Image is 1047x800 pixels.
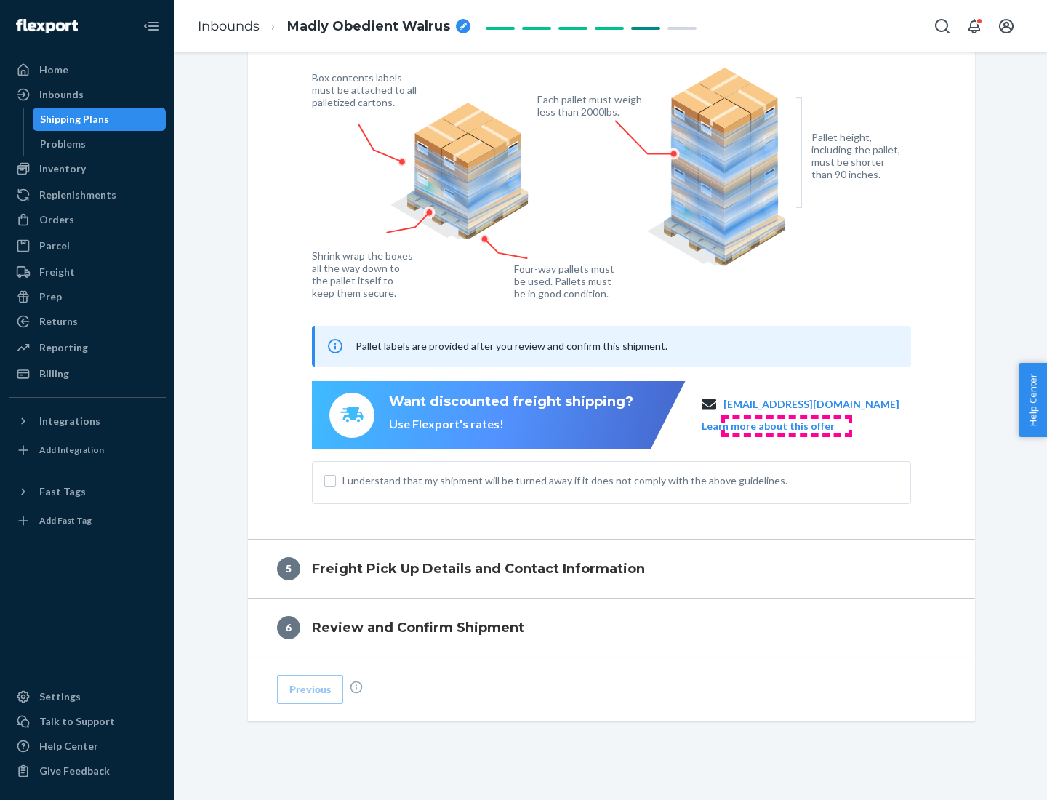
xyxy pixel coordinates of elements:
[39,289,62,304] div: Prep
[39,265,75,279] div: Freight
[137,12,166,41] button: Close Navigation
[9,509,166,532] a: Add Fast Tag
[39,87,84,102] div: Inbounds
[39,484,86,499] div: Fast Tags
[39,314,78,329] div: Returns
[389,416,633,433] div: Use Flexport's rates!
[537,93,646,118] figcaption: Each pallet must weigh less than 2000lbs.
[9,234,166,257] a: Parcel
[39,739,98,753] div: Help Center
[39,188,116,202] div: Replenishments
[39,414,100,428] div: Integrations
[39,444,104,456] div: Add Integration
[40,112,109,127] div: Shipping Plans
[312,71,420,108] figcaption: Box contents labels must be attached to all palletized cartons.
[324,475,336,487] input: I understand that my shipment will be turned away if it does not comply with the above guidelines.
[9,710,166,733] a: Talk to Support
[186,5,482,48] ol: breadcrumbs
[277,557,300,580] div: 5
[9,58,166,81] a: Home
[39,212,74,227] div: Orders
[9,208,166,231] a: Orders
[514,263,615,300] figcaption: Four-way pallets must be used. Pallets must be in good condition.
[9,336,166,359] a: Reporting
[39,340,88,355] div: Reporting
[9,480,166,503] button: Fast Tags
[39,63,68,77] div: Home
[248,599,975,657] button: 6Review and Confirm Shipment
[33,108,167,131] a: Shipping Plans
[40,137,86,151] div: Problems
[389,393,633,412] div: Want discounted freight shipping?
[356,340,667,352] span: Pallet labels are provided after you review and confirm this shipment.
[1019,363,1047,437] button: Help Center
[39,714,115,729] div: Talk to Support
[33,132,167,156] a: Problems
[9,83,166,106] a: Inbounds
[277,616,300,639] div: 6
[811,131,907,180] figcaption: Pallet height, including the pallet, must be shorter than 90 inches.
[9,439,166,462] a: Add Integration
[312,618,524,637] h4: Review and Confirm Shipment
[9,685,166,708] a: Settings
[287,17,450,36] span: Madly Obedient Walrus
[39,514,92,527] div: Add Fast Tag
[312,249,416,299] figcaption: Shrink wrap the boxes all the way down to the pallet itself to keep them secure.
[39,689,81,704] div: Settings
[9,409,166,433] button: Integrations
[9,759,166,783] button: Give Feedback
[39,367,69,381] div: Billing
[198,18,260,34] a: Inbounds
[9,362,166,385] a: Billing
[39,239,70,253] div: Parcel
[9,260,166,284] a: Freight
[9,183,166,207] a: Replenishments
[39,764,110,778] div: Give Feedback
[960,12,989,41] button: Open notifications
[16,19,78,33] img: Flexport logo
[39,161,86,176] div: Inventory
[248,540,975,598] button: 5Freight Pick Up Details and Contact Information
[9,285,166,308] a: Prep
[277,675,343,704] button: Previous
[342,473,899,488] span: I understand that my shipment will be turned away if it does not comply with the above guidelines.
[9,310,166,333] a: Returns
[312,559,645,578] h4: Freight Pick Up Details and Contact Information
[9,157,166,180] a: Inventory
[702,419,835,433] button: Learn more about this offer
[992,12,1021,41] button: Open account menu
[723,397,899,412] a: [EMAIL_ADDRESS][DOMAIN_NAME]
[9,735,166,758] a: Help Center
[928,12,957,41] button: Open Search Box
